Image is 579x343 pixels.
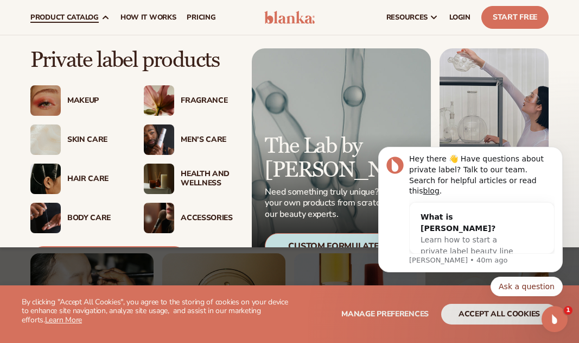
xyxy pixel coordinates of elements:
div: Fragrance [181,96,236,105]
img: Candles and incense on table. [144,164,174,194]
a: Start Free [481,6,549,29]
img: Female with glitter eye makeup. [30,85,61,116]
span: 1 [564,306,572,315]
div: Health And Wellness [181,170,236,188]
button: Manage preferences [341,304,429,325]
span: product catalog [30,13,99,22]
span: How It Works [120,13,176,22]
div: Skin Care [67,135,122,145]
div: Makeup [67,96,122,105]
span: pricing [187,13,215,22]
span: LOGIN [449,13,470,22]
p: The Lab by [PERSON_NAME] [265,134,417,182]
a: Pink blooming flower. Fragrance [144,85,236,116]
div: Custom Formulate [265,233,402,259]
a: Female with glitter eye makeup. Makeup [30,85,122,116]
img: Female in lab with equipment. [440,48,549,272]
button: accept all cookies [441,304,557,325]
a: Learn More [45,315,82,325]
img: logo [264,11,315,24]
img: Cream moisturizer swatch. [30,124,61,155]
img: Female with makeup brush. [144,203,174,233]
div: Accessories [181,214,236,223]
p: Private label products [30,48,236,72]
a: Male holding moisturizer bottle. Men’s Care [144,124,236,155]
a: Cream moisturizer swatch. Skin Care [30,124,122,155]
a: Female hair pulled back with clips. Hair Care [30,164,122,194]
a: Male hand applying moisturizer. Body Care [30,203,122,233]
img: Male hand applying moisturizer. [30,203,61,233]
img: Female hair pulled back with clips. [30,164,61,194]
img: Male holding moisturizer bottle. [144,124,174,155]
iframe: Intercom notifications message [362,123,579,314]
div: Hair Care [67,174,122,184]
p: By clicking "Accept All Cookies", you agree to the storing of cookies on your device to enhance s... [22,298,290,325]
div: Men’s Care [181,135,236,145]
a: Microscopic product formula. The Lab by [PERSON_NAME] Need something truly unique? Create your ow... [252,48,430,272]
a: Candles and incense on table. Health And Wellness [144,164,236,194]
p: Need something truly unique? Create your own products from scratch with our beauty experts. [265,186,417,220]
img: Pink blooming flower. [144,85,174,116]
span: resources [386,13,428,22]
div: Body Care [67,214,122,223]
iframe: Intercom live chat [542,306,568,332]
span: Manage preferences [341,309,429,319]
a: Female with makeup brush. Accessories [144,203,236,233]
a: View Product Catalog [30,246,187,272]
